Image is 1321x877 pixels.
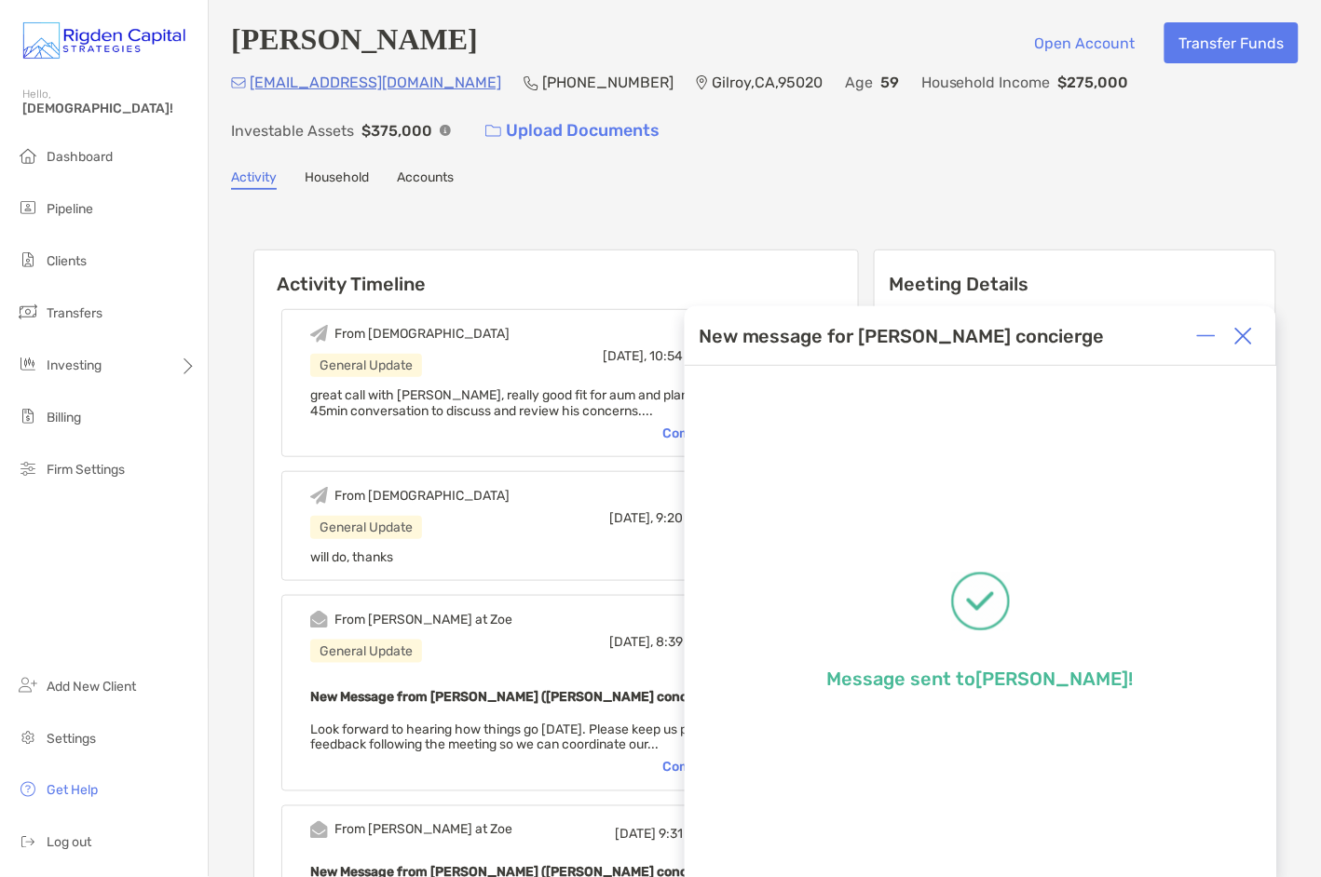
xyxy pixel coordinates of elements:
p: Investable Assets [231,119,354,142]
img: Phone Icon [524,75,538,90]
img: dashboard icon [17,144,39,167]
span: [DATE] [615,827,656,843]
span: [DATE], [609,634,653,650]
span: [DEMOGRAPHIC_DATA]! [22,101,197,116]
p: [EMAIL_ADDRESS][DOMAIN_NAME] [250,71,501,94]
div: Complete message [662,760,801,776]
img: button icon [485,125,501,138]
span: Transfers [47,305,102,321]
p: Age [845,71,873,94]
span: 10:54 AM MD [649,348,727,364]
span: will do, thanks [310,549,393,565]
img: settings icon [17,726,39,749]
div: General Update [310,640,422,663]
img: Event icon [310,611,328,628]
span: Investing [47,358,102,373]
img: get-help icon [17,778,39,801]
p: Household Income [921,71,1051,94]
a: Upload Documents [473,111,672,151]
span: Firm Settings [47,462,125,478]
img: logout icon [17,830,39,853]
span: Pipeline [47,201,93,217]
span: Log out [47,835,91,851]
span: Clients [47,253,87,269]
button: Transfer Funds [1164,22,1299,63]
img: Location Icon [696,75,708,90]
div: General Update [310,354,422,377]
img: transfers icon [17,301,39,323]
div: From [DEMOGRAPHIC_DATA] [334,488,510,504]
p: 59 [880,71,899,94]
span: [DATE], [603,348,647,364]
span: Billing [47,410,81,425]
div: General Update [310,516,422,539]
img: Email Icon [231,77,246,88]
p: Meeting Details [890,273,1261,296]
img: Zoe Logo [22,7,185,74]
p: $275,000 [1058,71,1129,94]
span: Get Help [47,783,98,799]
img: add_new_client icon [17,674,39,696]
img: Info Icon [440,125,451,136]
div: New message for [PERSON_NAME] concierge [699,325,1105,347]
div: From [DEMOGRAPHIC_DATA] [334,326,510,342]
h6: Activity Timeline [254,250,858,295]
img: Expand or collapse [1197,327,1216,345]
img: billing icon [17,405,39,427]
img: Event icon [310,325,328,343]
img: investing icon [17,353,39,375]
div: From [PERSON_NAME] at Zoe [334,822,512,838]
span: 8:39 AM MD [656,634,727,650]
button: Open Account [1020,22,1150,63]
a: Accounts [397,169,454,190]
img: Event icon [310,487,328,505]
span: great call with [PERSON_NAME], really good fit for aum and planning. We had a 45min conversation ... [310,387,774,419]
span: Dashboard [47,149,113,165]
span: 9:20 AM MD [656,510,727,526]
img: pipeline icon [17,196,39,219]
p: Gilroy , CA , 95020 [712,71,823,94]
p: Message sent to [PERSON_NAME] ! [827,668,1134,690]
img: Message successfully sent [951,572,1011,631]
h4: [PERSON_NAME] [231,22,478,63]
img: clients icon [17,249,39,271]
div: Complete message [662,425,801,441]
a: Activity [231,169,277,190]
span: 9:31 AM MD [659,827,727,843]
p: [PHONE_NUMBER] [542,71,674,94]
div: From [PERSON_NAME] at Zoe [334,612,512,627]
span: Look forward to hearing how things go [DATE]. Please keep us posted with feedback following the m... [310,722,750,753]
b: New Message from [PERSON_NAME] ([PERSON_NAME] concierge) [310,689,724,705]
img: Event icon [310,821,328,839]
p: $375,000 [361,119,432,142]
span: Add New Client [47,679,136,695]
span: [DATE], [609,510,653,526]
img: Close [1234,327,1253,345]
a: Household [305,169,369,190]
span: Settings [47,731,96,747]
img: firm-settings icon [17,457,39,479]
